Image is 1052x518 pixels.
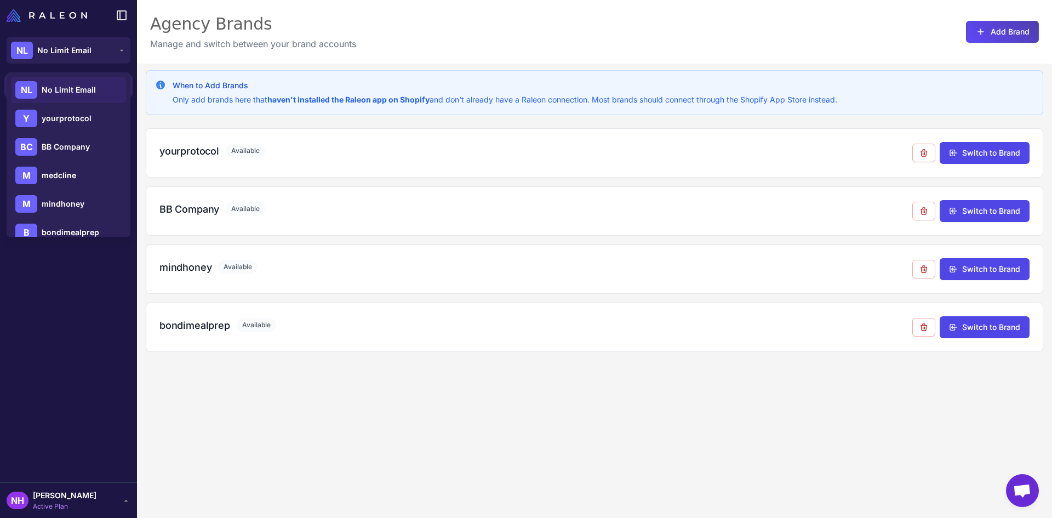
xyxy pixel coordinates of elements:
[15,195,37,213] div: M
[940,316,1030,338] button: Switch to Brand
[42,141,90,153] span: BB Company
[940,200,1030,222] button: Switch to Brand
[4,75,133,98] a: Manage Brands
[267,95,430,104] strong: haven't installed the Raleon app on Shopify
[15,138,37,156] div: BC
[15,167,37,184] div: M
[159,318,230,333] h3: bondimealprep
[912,144,935,162] button: Remove from agency
[912,318,935,337] button: Remove from agency
[42,226,99,238] span: bondimealprep
[218,260,258,274] span: Available
[940,258,1030,280] button: Switch to Brand
[150,37,356,50] p: Manage and switch between your brand accounts
[42,198,84,210] span: mindhoney
[966,21,1039,43] button: Add Brand
[1006,474,1039,507] div: Open chat
[173,94,837,106] p: Only add brands here that and don't already have a Raleon connection. Most brands should connect ...
[159,202,219,217] h3: BB Company
[7,9,87,22] img: Raleon Logo
[7,9,92,22] a: Raleon Logo
[150,13,356,35] div: Agency Brands
[226,144,265,158] span: Available
[173,79,837,92] h3: When to Add Brands
[912,260,935,278] button: Remove from agency
[33,502,96,511] span: Active Plan
[159,260,211,275] h3: mindhoney
[7,492,28,509] div: NH
[237,318,276,332] span: Available
[15,224,37,241] div: B
[33,489,96,502] span: [PERSON_NAME]
[42,84,96,96] span: No Limit Email
[42,112,92,124] span: yourprotocol
[912,202,935,220] button: Remove from agency
[15,81,37,99] div: NL
[42,169,76,181] span: medcline
[7,37,130,64] button: NLNo Limit Email
[940,142,1030,164] button: Switch to Brand
[15,110,37,127] div: Y
[37,44,92,56] span: No Limit Email
[11,42,33,59] div: NL
[226,202,265,216] span: Available
[159,144,219,158] h3: yourprotocol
